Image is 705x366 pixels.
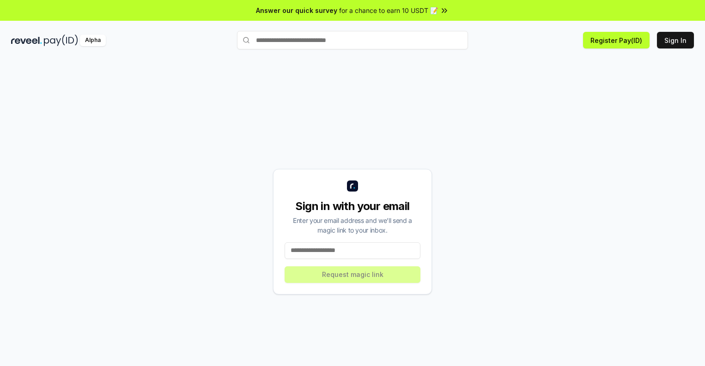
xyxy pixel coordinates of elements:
div: Sign in with your email [285,199,420,214]
span: for a chance to earn 10 USDT 📝 [339,6,438,15]
button: Sign In [657,32,694,48]
button: Register Pay(ID) [583,32,650,48]
img: pay_id [44,35,78,46]
img: reveel_dark [11,35,42,46]
div: Enter your email address and we’ll send a magic link to your inbox. [285,216,420,235]
div: Alpha [80,35,106,46]
span: Answer our quick survey [256,6,337,15]
img: logo_small [347,180,358,192]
